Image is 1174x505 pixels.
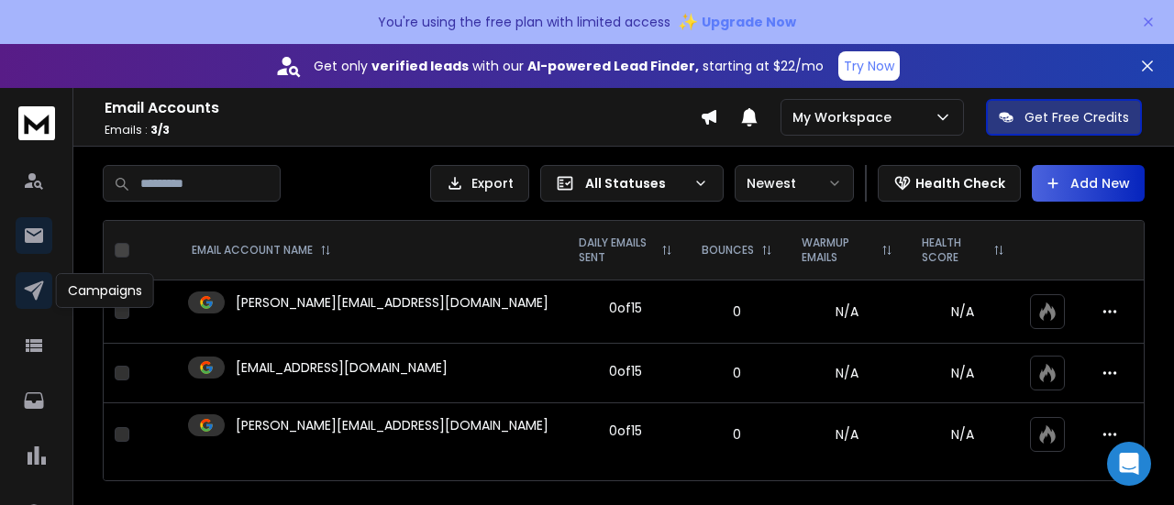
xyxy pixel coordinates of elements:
button: Newest [735,165,854,202]
button: ✨Upgrade Now [678,4,796,40]
p: Get only with our starting at $22/mo [314,57,824,75]
strong: verified leads [371,57,469,75]
p: 0 [698,302,776,321]
button: Get Free Credits [986,99,1142,136]
img: logo [18,106,55,140]
p: My Workspace [792,108,899,126]
p: N/A [918,302,1008,321]
strong: AI-powered Lead Finder, [527,57,699,75]
span: Upgrade Now [702,13,796,31]
button: Try Now [838,51,900,81]
td: N/A [787,403,907,467]
p: [PERSON_NAME][EMAIL_ADDRESS][DOMAIN_NAME] [236,416,548,434]
div: Open Intercom Messenger [1107,442,1151,486]
td: N/A [787,344,907,403]
button: Add New [1032,165,1145,202]
p: BOUNCES [702,243,754,258]
p: WARMUP EMAILS [802,236,874,265]
span: ✨ [678,9,698,35]
p: DAILY EMAILS SENT [579,236,654,265]
p: All Statuses [585,174,686,192]
button: Export [430,165,529,202]
p: Health Check [915,174,1005,192]
div: EMAIL ACCOUNT NAME [192,243,331,258]
p: Emails : [105,123,700,137]
p: [EMAIL_ADDRESS][DOMAIN_NAME] [236,358,448,377]
p: Try Now [844,57,894,75]
div: 0 of 15 [609,362,642,380]
button: Health Check [878,165,1021,202]
p: [PERSON_NAME][EMAIL_ADDRESS][DOMAIN_NAME] [236,293,548,312]
div: Campaigns [56,273,154,308]
p: 0 [698,364,776,382]
h1: Email Accounts [105,97,700,119]
p: Get Free Credits [1024,108,1129,126]
div: 0 of 15 [609,299,642,317]
span: 3 / 3 [150,122,170,137]
div: 0 of 15 [609,422,642,440]
p: You're using the free plan with limited access [378,13,670,31]
td: N/A [787,280,907,344]
p: 0 [698,425,776,444]
p: N/A [918,364,1008,382]
p: N/A [918,425,1008,444]
p: HEALTH SCORE [922,236,986,265]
